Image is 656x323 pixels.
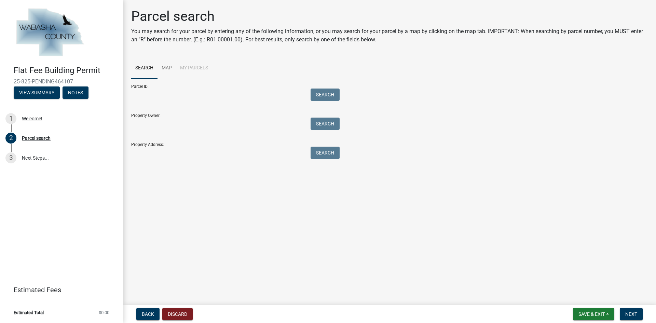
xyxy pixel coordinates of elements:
button: Next [620,308,643,320]
button: Search [311,118,340,130]
div: Parcel search [22,136,51,140]
span: $0.00 [99,310,109,315]
div: 3 [5,152,16,163]
button: Search [311,147,340,159]
img: Wabasha County, Minnesota [14,7,86,58]
span: 25-825-PENDING464107 [14,78,109,85]
button: Discard [162,308,193,320]
span: Save & Exit [578,311,605,317]
span: Estimated Total [14,310,44,315]
span: Back [142,311,154,317]
a: Estimated Fees [5,283,112,297]
p: You may search for your parcel by entering any of the following information, or you may search fo... [131,27,648,44]
button: Notes [63,86,88,99]
button: Back [136,308,160,320]
span: Next [625,311,637,317]
div: 1 [5,113,16,124]
wm-modal-confirm: Summary [14,90,60,96]
div: 2 [5,133,16,144]
button: Search [311,89,340,101]
a: Search [131,57,158,79]
a: Map [158,57,176,79]
h4: Flat Fee Building Permit [14,66,118,76]
button: Save & Exit [573,308,614,320]
button: View Summary [14,86,60,99]
div: Welcome! [22,116,42,121]
h1: Parcel search [131,8,648,25]
wm-modal-confirm: Notes [63,90,88,96]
